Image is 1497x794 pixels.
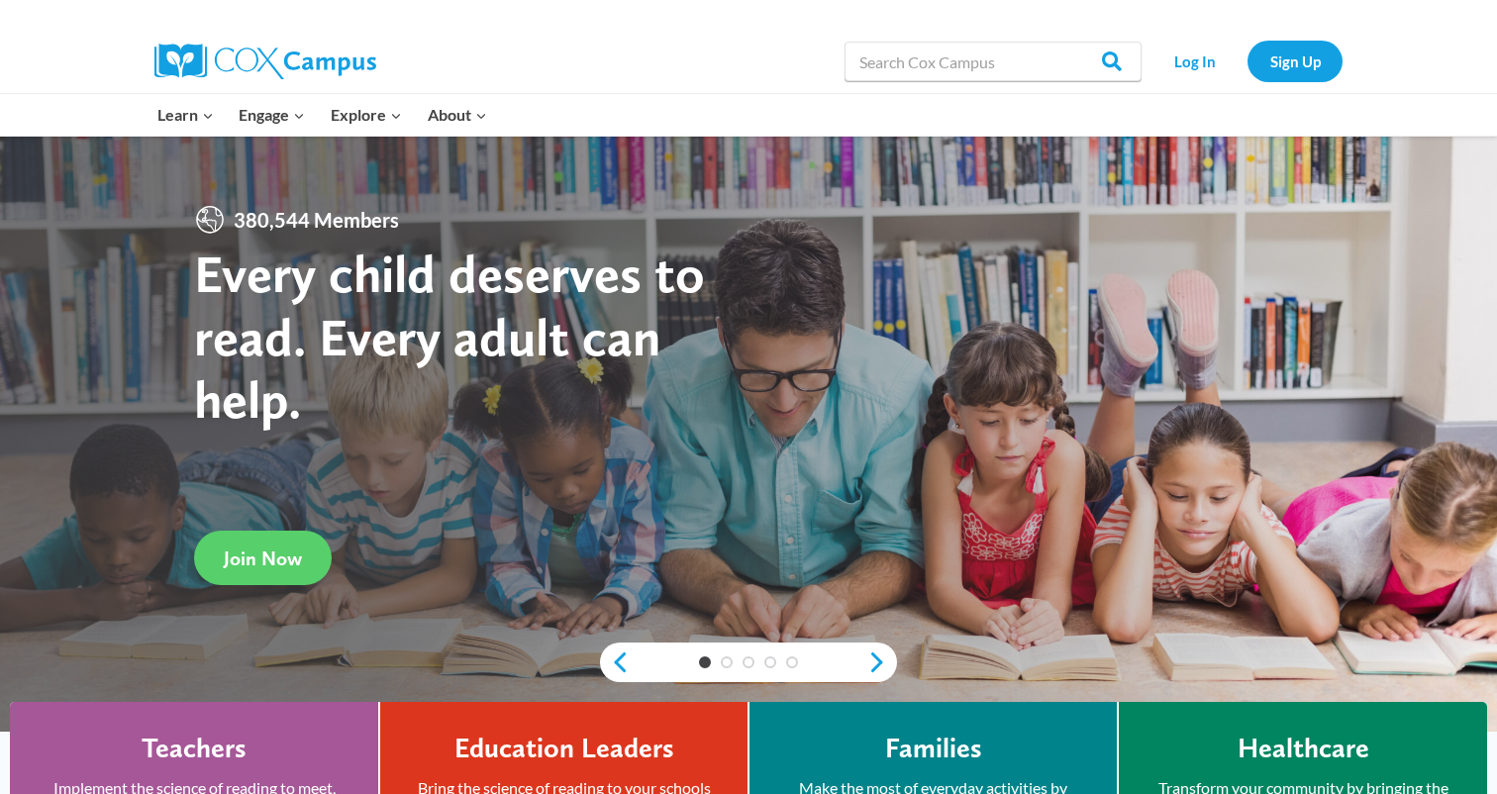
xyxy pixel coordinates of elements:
[224,546,302,570] span: Join Now
[239,102,305,128] span: Engage
[885,732,982,765] h4: Families
[786,656,798,668] a: 5
[428,102,487,128] span: About
[699,656,711,668] a: 1
[845,42,1142,81] input: Search Cox Campus
[157,102,214,128] span: Learn
[226,204,407,236] span: 380,544 Members
[1247,41,1343,81] a: Sign Up
[1151,41,1343,81] nav: Secondary Navigation
[154,44,376,79] img: Cox Campus
[764,656,776,668] a: 4
[194,242,705,431] strong: Every child deserves to read. Every adult can help.
[194,531,332,585] a: Join Now
[1238,732,1369,765] h4: Healthcare
[1151,41,1238,81] a: Log In
[721,656,733,668] a: 2
[331,102,402,128] span: Explore
[454,732,674,765] h4: Education Leaders
[867,650,897,674] a: next
[600,643,897,682] div: content slider buttons
[600,650,630,674] a: previous
[743,656,754,668] a: 3
[142,732,247,765] h4: Teachers
[145,94,499,136] nav: Primary Navigation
